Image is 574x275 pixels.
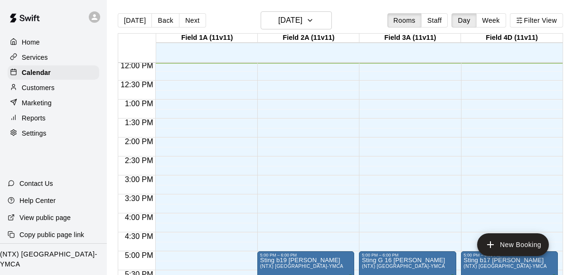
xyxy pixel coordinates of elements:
[421,13,448,27] button: Staff
[260,264,343,269] span: (NTX) [GEOGRAPHIC_DATA]-YMCA
[19,196,56,205] p: Help Center
[8,96,99,110] a: Marketing
[122,232,156,240] span: 4:30 PM
[387,13,422,27] button: Rooms
[22,68,51,77] p: Calendar
[359,34,461,43] div: Field 3A (11v11)
[156,34,258,43] div: Field 1A (11v11)
[122,194,156,202] span: 3:30 PM
[8,126,99,140] a: Settings
[461,34,563,43] div: Field 4D (11v11)
[179,13,206,27] button: Next
[122,100,156,108] span: 1:00 PM
[19,179,53,188] p: Contact Us
[8,65,99,80] a: Calendar
[8,81,99,95] a: Customers
[22,53,48,62] p: Services
[151,13,179,27] button: Back
[122,213,156,221] span: 4:00 PM
[118,62,155,70] span: 12:00 PM
[122,137,156,146] span: 2:00 PM
[19,213,71,222] p: View public page
[19,230,84,239] p: Copy public page link
[362,253,453,257] div: 5:00 PM – 6:00 PM
[22,83,55,92] p: Customers
[8,50,99,64] a: Services
[464,264,547,269] span: (NTX) [GEOGRAPHIC_DATA]-YMCA
[476,13,506,27] button: Week
[261,11,332,29] button: [DATE]
[8,35,99,49] a: Home
[510,13,563,27] button: Filter View
[122,156,156,165] span: 2:30 PM
[122,175,156,183] span: 3:00 PM
[22,98,52,108] p: Marketing
[464,253,555,257] div: 5:00 PM – 6:00 PM
[260,253,351,257] div: 5:00 PM – 6:00 PM
[362,264,445,269] span: (NTX) [GEOGRAPHIC_DATA]-YMCA
[118,13,152,27] button: [DATE]
[122,251,156,259] span: 5:00 PM
[452,13,476,27] button: Day
[22,37,40,47] p: Home
[477,233,549,256] button: add
[22,128,47,138] p: Settings
[258,34,359,43] div: Field 2A (11v11)
[278,14,302,27] h6: [DATE]
[22,113,46,123] p: Reports
[122,119,156,127] span: 1:30 PM
[118,81,155,89] span: 12:30 PM
[8,111,99,125] a: Reports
